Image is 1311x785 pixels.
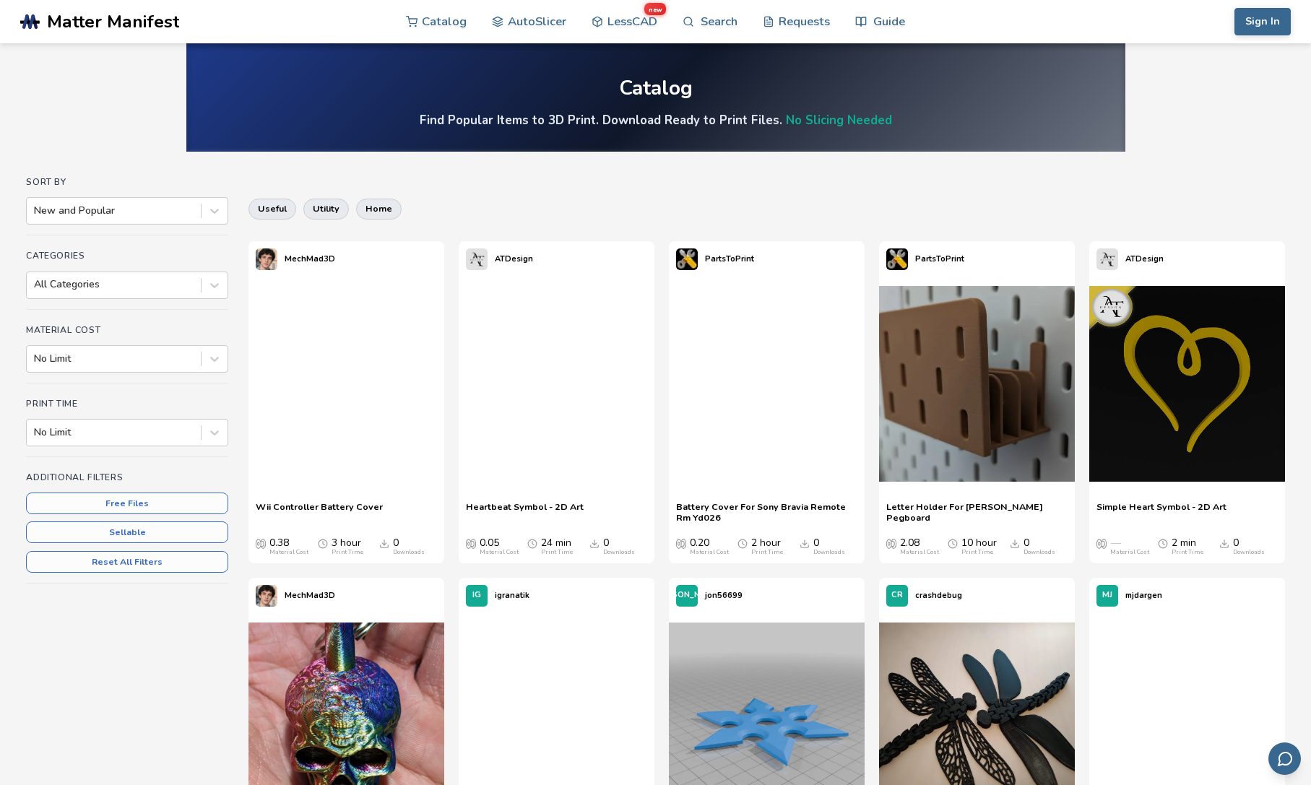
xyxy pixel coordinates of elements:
[1172,549,1203,556] div: Print Time
[248,199,296,219] button: useful
[619,77,693,100] div: Catalog
[541,549,573,556] div: Print Time
[915,588,962,603] p: crashdebug
[751,549,783,556] div: Print Time
[332,537,363,556] div: 3 hour
[1102,591,1112,600] span: MJ
[420,112,892,129] h4: Find Popular Items to 3D Print. Download Ready to Print Files.
[813,537,845,556] div: 0
[1110,549,1149,556] div: Material Cost
[603,537,635,556] div: 0
[26,251,228,261] h4: Categories
[644,3,665,15] span: new
[256,585,277,607] img: MechMad3D's profile
[948,537,958,549] span: Average Print Time
[527,537,537,549] span: Average Print Time
[1024,537,1055,556] div: 0
[26,177,228,187] h4: Sort By
[1233,549,1265,556] div: Downloads
[589,537,600,549] span: Downloads
[1219,537,1229,549] span: Downloads
[495,588,529,603] p: igranatik
[466,537,476,549] span: Average Cost
[603,549,635,556] div: Downloads
[961,537,997,556] div: 10 hour
[1125,251,1164,266] p: ATDesign
[269,537,308,556] div: 0.38
[886,501,1068,523] a: Letter Holder For [PERSON_NAME] Pegboard
[1010,537,1020,549] span: Downloads
[786,112,892,129] a: No Slicing Needed
[466,501,584,523] a: Heartbeat Symbol - 2D Art
[1233,537,1265,556] div: 0
[26,325,228,335] h4: Material Cost
[1096,248,1118,270] img: ATDesign's profile
[256,501,383,523] a: Wii Controller Battery Cover
[891,591,903,600] span: CR
[459,241,540,277] a: ATDesign's profileATDesign
[269,549,308,556] div: Material Cost
[653,591,721,600] span: [PERSON_NAME]
[690,549,729,556] div: Material Cost
[900,549,939,556] div: Material Cost
[915,251,964,266] p: PartsToPrint
[800,537,810,549] span: Downloads
[318,537,328,549] span: Average Print Time
[1234,8,1291,35] button: Sign In
[737,537,748,549] span: Average Print Time
[285,251,335,266] p: MechMad3D
[961,549,993,556] div: Print Time
[669,241,761,277] a: PartsToPrint's profilePartsToPrint
[332,549,363,556] div: Print Time
[34,427,37,438] input: No Limit
[1125,588,1162,603] p: mjdargen
[34,279,37,290] input: All Categories
[393,537,425,556] div: 0
[813,549,845,556] div: Downloads
[26,493,228,514] button: Free Files
[248,578,342,614] a: MechMad3D's profileMechMad3D
[47,12,179,32] span: Matter Manifest
[705,588,743,603] p: jon56699
[1096,501,1226,523] a: Simple Heart Symbol - 2D Art
[886,537,896,549] span: Average Cost
[1158,537,1168,549] span: Average Print Time
[1096,537,1107,549] span: Average Cost
[1024,549,1055,556] div: Downloads
[26,472,228,482] h4: Additional Filters
[480,549,519,556] div: Material Cost
[34,353,37,365] input: No Limit
[1268,742,1301,775] button: Send feedback via email
[676,248,698,270] img: PartsToPrint's profile
[26,521,228,543] button: Sellable
[886,248,908,270] img: PartsToPrint's profile
[480,537,519,556] div: 0.05
[285,588,335,603] p: MechMad3D
[466,248,488,270] img: ATDesign's profile
[1089,241,1171,277] a: ATDesign's profileATDesign
[256,537,266,549] span: Average Cost
[472,591,481,600] span: IG
[256,248,277,270] img: MechMad3D's profile
[676,537,686,549] span: Average Cost
[676,501,857,523] a: Battery Cover For Sony Bravia Remote Rm Yd026
[393,549,425,556] div: Downloads
[705,251,754,266] p: PartsToPrint
[1172,537,1203,556] div: 2 min
[495,251,533,266] p: ATDesign
[303,199,349,219] button: utility
[26,399,228,409] h4: Print Time
[248,241,342,277] a: MechMad3D's profileMechMad3D
[900,537,939,556] div: 2.08
[356,199,402,219] button: home
[541,537,573,556] div: 24 min
[751,537,783,556] div: 2 hour
[1110,537,1120,549] span: —
[690,537,729,556] div: 0.20
[879,241,972,277] a: PartsToPrint's profilePartsToPrint
[34,205,37,217] input: New and Popular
